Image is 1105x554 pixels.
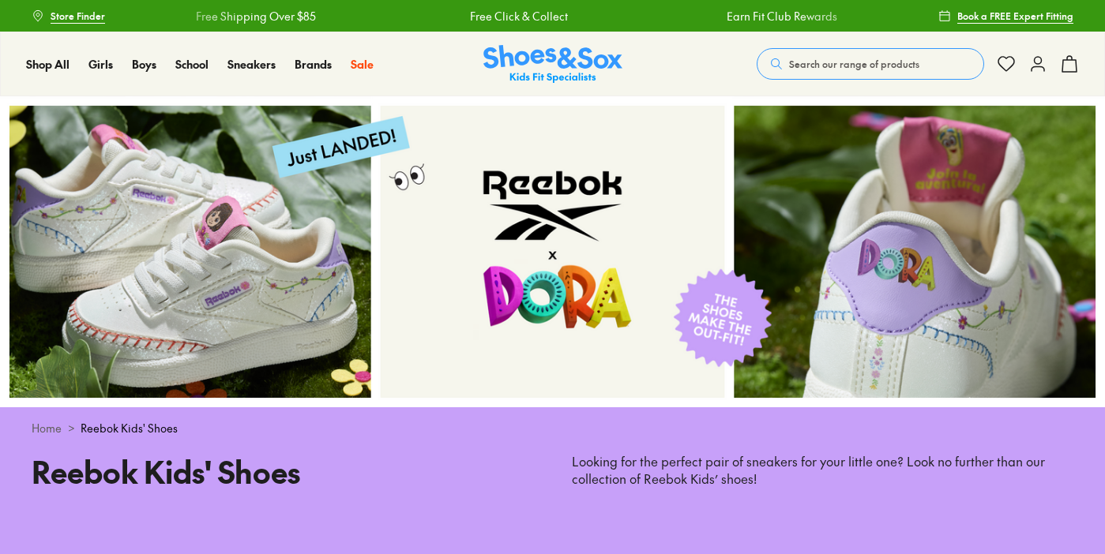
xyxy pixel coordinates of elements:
[295,56,332,72] span: Brands
[32,449,534,494] h1: Reebok Kids' Shoes
[88,56,113,73] a: Girls
[81,420,178,436] span: Reebok Kids' Shoes
[132,56,156,73] a: Boys
[32,420,1073,436] div: >
[51,9,105,23] span: Store Finder
[26,56,70,72] span: Shop All
[351,56,374,73] a: Sale
[957,9,1073,23] span: Book a FREE Expert Fitting
[175,56,209,73] a: School
[483,45,622,84] img: SNS_Logo_Responsive.svg
[26,56,70,73] a: Shop All
[789,57,919,71] span: Search our range of products
[32,420,62,436] a: Home
[469,8,567,24] a: Free Click & Collect
[175,56,209,72] span: School
[88,56,113,72] span: Girls
[572,453,1074,488] p: Looking for the perfect pair of sneakers for your little one? Look no further than our collection...
[227,56,276,72] span: Sneakers
[195,8,315,24] a: Free Shipping Over $85
[227,56,276,73] a: Sneakers
[351,56,374,72] span: Sale
[483,45,622,84] a: Shoes & Sox
[32,2,105,30] a: Store Finder
[938,2,1073,30] a: Book a FREE Expert Fitting
[757,48,984,80] button: Search our range of products
[726,8,836,24] a: Earn Fit Club Rewards
[295,56,332,73] a: Brands
[132,56,156,72] span: Boys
